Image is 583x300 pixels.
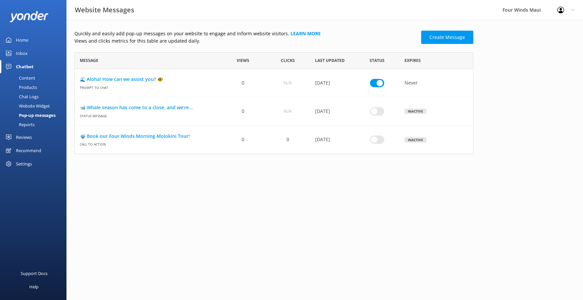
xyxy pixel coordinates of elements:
div: row [74,97,473,126]
span: Status message [80,111,216,118]
div: Settings [16,157,32,170]
span: Clicks [281,57,295,64]
div: Pop-up messages [4,111,56,120]
span: N/A [284,108,292,115]
div: Inbox [16,47,28,60]
div: grid [74,69,473,154]
div: 0 [221,126,265,154]
div: 01 Aug 2025 [310,69,355,97]
span: Views [237,57,249,64]
span: N/A [284,79,292,87]
div: Recommend [16,144,41,157]
h3: Website Messages [75,5,134,15]
div: 09 May 2025 [310,97,355,126]
a: Chat Logs [4,92,66,101]
a: Create Message [421,31,473,44]
div: Home [16,33,28,47]
div: 0 [221,69,265,97]
div: row [74,126,473,154]
div: Reports [4,120,35,129]
div: Support Docs [21,267,48,280]
div: Chatbot [16,60,34,73]
a: 🐋 Whale season has come to a close, and we’re... [80,104,216,111]
p: Quickly and easily add pop-up messages on your website to engage and inform website visitors. [74,30,417,37]
span: Status [370,57,385,64]
div: Help [29,280,39,293]
div: Products [4,83,37,92]
div: Inactive [405,137,426,142]
span: Last updated [315,57,345,64]
div: Reviews [16,131,32,144]
div: 0 [265,126,310,154]
span: Call to action [80,140,216,147]
div: Chat Logs [4,92,39,101]
a: 🤿 Book our Four Winds Morning Molokini Tour! [80,133,216,140]
a: Products [4,83,66,92]
div: 0 [221,97,265,126]
a: Website Widget [4,101,66,111]
a: Pop-up messages [4,111,66,120]
a: Content [4,73,66,83]
div: Never [400,69,473,97]
div: Website Widget [4,101,50,111]
span: Message [80,57,98,64]
span: Expires [405,57,421,64]
img: yonder-white-logo.png [10,11,48,22]
a: 🌊 Aloha! How can we assist you? 🐠 [80,76,216,83]
div: Inactive [405,109,426,114]
div: row [74,69,473,97]
span: Prompt to Chat [80,83,216,90]
div: 12 Aug 2025 [310,126,355,154]
a: Learn more [291,30,321,37]
p: Views and clicks metrics for this table are updated daily. [74,37,417,45]
a: Reports [4,120,66,129]
div: Content [4,73,35,83]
